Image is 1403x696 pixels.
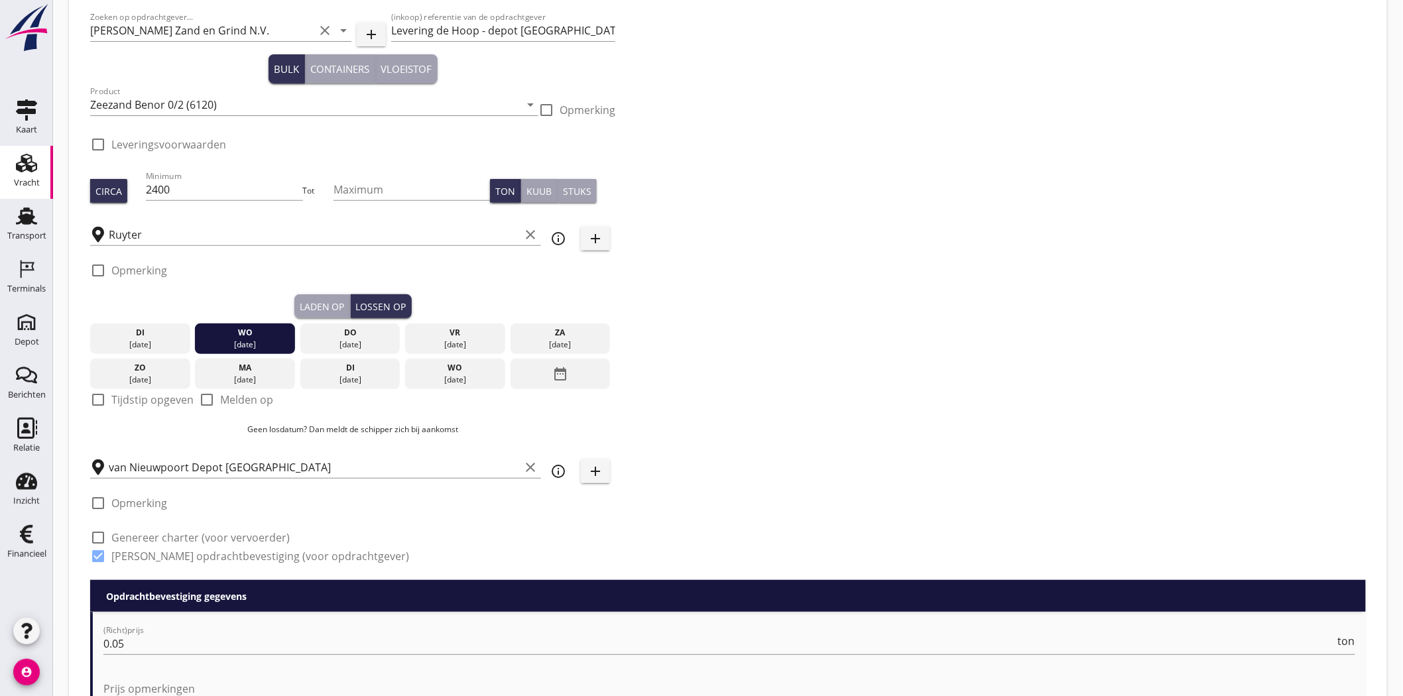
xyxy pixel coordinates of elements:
div: [DATE] [514,339,607,351]
div: Kuub [526,184,552,198]
i: add [587,463,603,479]
div: Vracht [14,178,40,187]
i: account_circle [13,659,40,685]
i: add [587,231,603,247]
div: Depot [15,337,39,346]
div: Bulk [274,62,299,77]
input: Minimum [146,179,302,200]
input: Losplaats [109,457,520,478]
div: do [304,327,397,339]
div: Containers [310,62,370,77]
button: Vloeistof [376,54,438,84]
div: [DATE] [408,374,502,386]
i: add [363,27,379,42]
label: Opmerking [111,264,167,277]
button: Laden op [294,294,351,318]
div: [DATE] [93,339,187,351]
div: Financieel [7,550,46,558]
i: arrow_drop_down [335,23,351,38]
div: Laden op [300,300,345,314]
div: Transport [7,231,46,240]
label: [PERSON_NAME] opdrachtbevestiging (voor opdrachtgever) [111,550,409,563]
i: clear [522,459,538,475]
div: [DATE] [93,374,187,386]
input: Product [90,94,520,115]
div: Stuks [563,184,591,198]
div: [DATE] [198,374,292,386]
button: Stuks [558,179,597,203]
div: Terminals [7,284,46,293]
label: Tijdstip opgeven [111,393,194,406]
div: Berichten [8,390,46,399]
div: Lossen op [356,300,406,314]
i: info_outline [550,231,566,247]
button: Kuub [521,179,558,203]
button: Ton [490,179,521,203]
div: Inzicht [13,496,40,505]
img: logo-small.a267ee39.svg [3,3,50,52]
div: Ton [495,184,515,198]
div: wo [408,362,502,374]
div: Tot [303,185,334,197]
i: info_outline [550,463,566,479]
button: Bulk [269,54,305,84]
input: Laadplaats [109,224,520,245]
div: [DATE] [304,339,397,351]
label: Opmerking [111,496,167,510]
label: Leveringsvoorwaarden [111,138,226,151]
i: arrow_drop_down [522,97,538,113]
i: clear [317,23,333,38]
button: Circa [90,179,127,203]
label: Opmerking [560,103,615,117]
div: di [304,362,397,374]
div: [DATE] [304,374,397,386]
label: Melden op [220,393,273,406]
label: Genereer charter (voor vervoerder) [111,531,290,544]
div: wo [198,327,292,339]
div: Relatie [13,443,40,452]
div: [DATE] [198,339,292,351]
p: Geen losdatum? Dan meldt de schipper zich bij aankomst [90,424,615,435]
button: Containers [305,54,376,84]
div: zo [93,362,187,374]
div: di [93,327,187,339]
input: (inkoop) referentie van de opdrachtgever [391,20,615,41]
input: Zoeken op opdrachtgever... [90,20,314,41]
input: Maximum [334,179,490,200]
div: Circa [95,184,122,198]
i: clear [522,227,538,243]
span: ton [1338,636,1355,646]
div: za [514,327,607,339]
div: Vloeistof [381,62,432,77]
i: date_range [552,362,568,386]
input: (Richt)prijs [103,633,1335,654]
div: Kaart [16,125,37,134]
div: ma [198,362,292,374]
div: vr [408,327,502,339]
div: [DATE] [408,339,502,351]
button: Lossen op [351,294,412,318]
